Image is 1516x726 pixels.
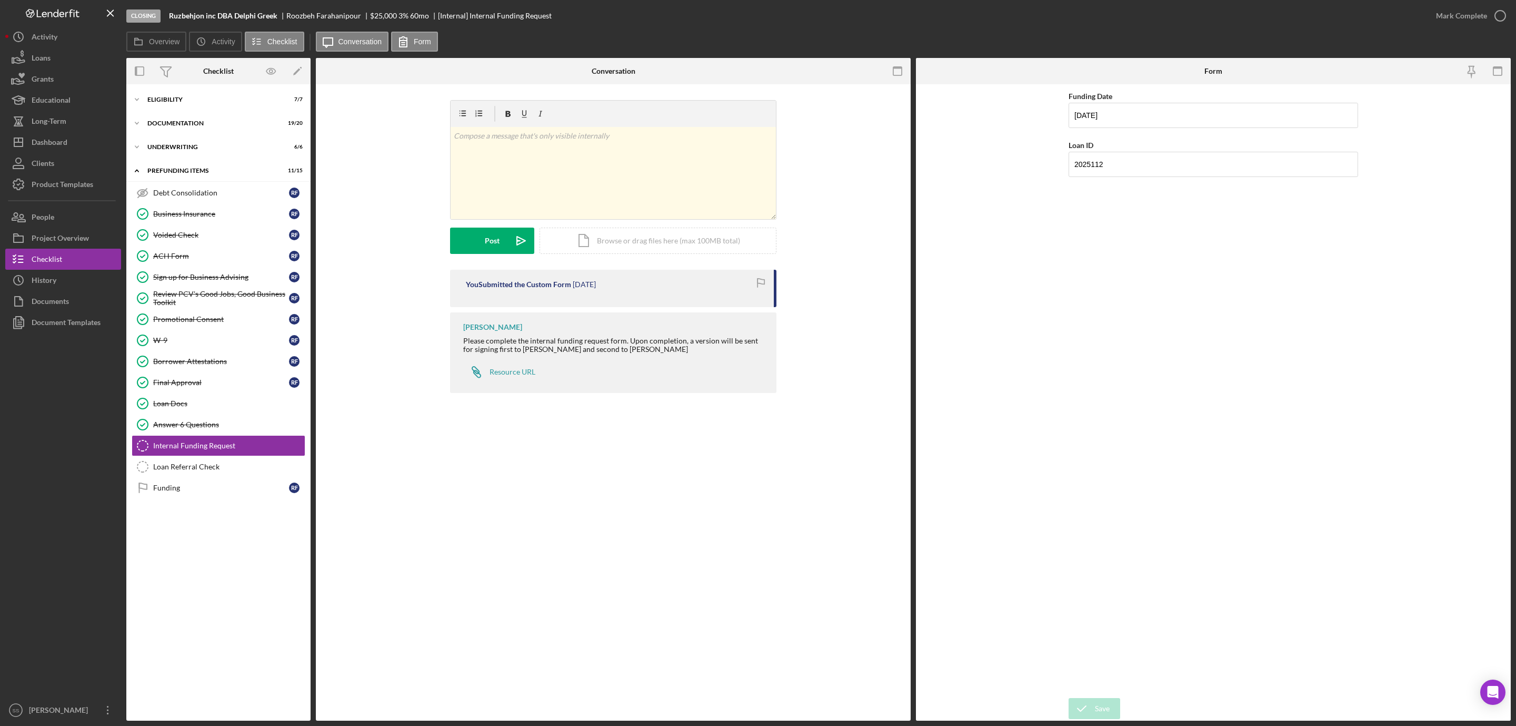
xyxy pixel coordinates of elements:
[126,9,161,23] div: Closing
[5,174,121,195] button: Product Templates
[5,312,121,333] button: Document Templates
[245,32,304,52] button: Checklist
[289,314,300,325] div: R F
[1095,698,1110,719] div: Save
[5,249,121,270] button: Checklist
[153,378,289,387] div: Final Approval
[153,273,289,281] div: Sign up for Business Advising
[284,96,303,103] div: 7 / 7
[490,368,535,376] div: Resource URL
[573,280,596,289] time: 2025-10-13 19:03
[132,351,305,372] a: Borrower AttestationsRF
[1436,5,1487,26] div: Mark Complete
[289,293,300,303] div: R F
[153,231,289,239] div: Voided Check
[147,144,276,150] div: Underwriting
[289,272,300,282] div: R F
[32,132,67,155] div: Dashboard
[153,484,289,492] div: Funding
[32,249,62,272] div: Checklist
[132,414,305,435] a: Answer 6 Questions
[132,246,305,267] a: ACH FormRF
[286,12,370,20] div: Roozbeh Farahanipour
[267,37,297,46] label: Checklist
[289,483,300,493] div: R F
[149,37,179,46] label: Overview
[463,361,535,382] a: Resource URL
[132,435,305,456] a: Internal Funding Request
[5,132,121,153] button: Dashboard
[289,251,300,261] div: R F
[450,228,534,254] button: Post
[32,111,66,134] div: Long-Term
[153,290,289,307] div: Review PCV's Good Jobs, Good Business Toolkit
[32,26,57,50] div: Activity
[485,228,500,254] div: Post
[5,68,121,90] a: Grants
[1204,67,1222,75] div: Form
[147,120,276,126] div: Documentation
[338,37,382,46] label: Conversation
[1425,5,1511,26] button: Mark Complete
[153,336,289,345] div: W-9
[1069,141,1093,150] label: Loan ID
[13,708,19,713] text: SS
[32,68,54,92] div: Grants
[132,477,305,498] a: FundingRF
[132,330,305,351] a: W-9RF
[32,47,51,71] div: Loans
[132,288,305,309] a: Review PCV's Good Jobs, Good Business ToolkitRF
[463,337,766,354] div: Please complete the internal funding request form. Upon completion, a version will be sent for si...
[147,168,276,174] div: Prefunding Items
[32,291,69,315] div: Documents
[289,209,300,219] div: R F
[466,280,571,289] div: You Submitted the Custom Form
[5,270,121,291] button: History
[32,90,71,113] div: Educational
[1480,680,1505,705] div: Open Intercom Messenger
[5,26,121,47] button: Activity
[153,189,289,197] div: Debt Consolidation
[32,228,89,251] div: Project Overview
[153,399,305,408] div: Loan Docs
[32,174,93,198] div: Product Templates
[132,203,305,224] a: Business InsuranceRF
[1069,698,1120,719] button: Save
[410,12,429,20] div: 60 mo
[26,700,95,723] div: [PERSON_NAME]
[289,230,300,240] div: R F
[132,182,305,203] a: Debt ConsolidationRF
[5,228,121,249] button: Project Overview
[153,315,289,323] div: Promotional Consent
[5,153,121,174] button: Clients
[32,312,101,336] div: Document Templates
[5,111,121,132] a: Long-Term
[32,207,54,230] div: People
[189,32,242,52] button: Activity
[32,270,56,293] div: History
[169,12,277,20] b: Ruzbehjon inc DBA Delphi Greek
[132,309,305,330] a: Promotional ConsentRF
[153,420,305,429] div: Answer 6 Questions
[284,120,303,126] div: 19 / 20
[289,356,300,367] div: R F
[398,12,408,20] div: 3 %
[5,291,121,312] button: Documents
[5,90,121,111] button: Educational
[284,144,303,150] div: 6 / 6
[132,372,305,393] a: Final ApprovalRF
[212,37,235,46] label: Activity
[126,32,186,52] button: Overview
[438,12,552,20] div: [Internal] Internal Funding Request
[592,67,635,75] div: Conversation
[153,442,305,450] div: Internal Funding Request
[391,32,438,52] button: Form
[153,463,305,471] div: Loan Referral Check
